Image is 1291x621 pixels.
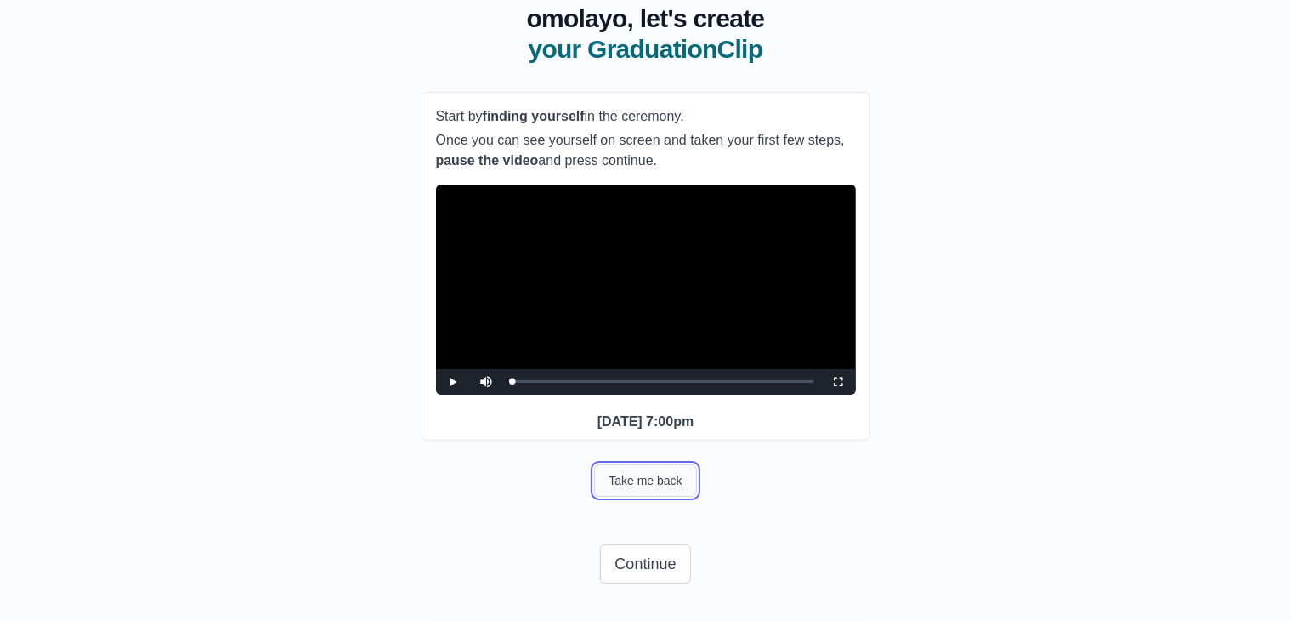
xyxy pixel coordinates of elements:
[470,369,504,395] button: Mute
[600,544,690,584] button: Continue
[436,412,856,432] p: [DATE] 7:00pm
[436,130,856,171] p: Once you can see yourself on screen and taken your first few steps, and press continue.
[436,106,856,127] p: Start by in the ceremony.
[527,34,765,65] span: your GraduationClip
[483,109,585,123] b: finding yourself
[594,464,696,497] button: Take me back
[822,369,856,395] button: Fullscreen
[436,153,539,168] b: pause the video
[436,185,856,395] div: Video Player
[512,380,813,383] div: Progress Bar
[527,3,765,34] span: omolayo, let's create
[436,369,470,395] button: Play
